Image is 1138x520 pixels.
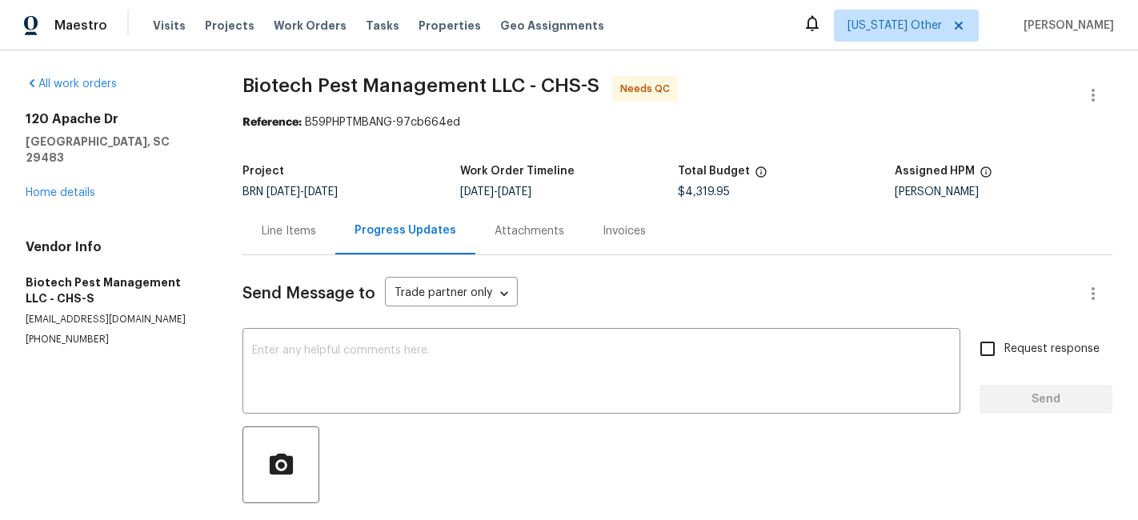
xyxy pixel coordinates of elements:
p: [PHONE_NUMBER] [26,333,204,346]
span: - [460,186,531,198]
a: All work orders [26,78,117,90]
h5: [GEOGRAPHIC_DATA], SC 29483 [26,134,204,166]
span: $4,319.95 [678,186,730,198]
p: [EMAIL_ADDRESS][DOMAIN_NAME] [26,313,204,326]
div: Line Items [262,223,316,239]
span: [US_STATE] Other [847,18,942,34]
div: Attachments [495,223,564,239]
div: Invoices [603,223,646,239]
span: [PERSON_NAME] [1017,18,1114,34]
div: Progress Updates [355,222,456,238]
h2: 120 Apache Dr [26,111,204,127]
span: Biotech Pest Management LLC - CHS-S [242,76,599,95]
span: [DATE] [304,186,338,198]
div: B59PHPTMBANG-97cb664ed [242,114,1112,130]
span: Properties [419,18,481,34]
span: [DATE] [498,186,531,198]
span: Request response [1004,341,1100,358]
span: Send Message to [242,286,375,302]
h5: Biotech Pest Management LLC - CHS-S [26,274,204,306]
span: Visits [153,18,186,34]
b: Reference: [242,117,302,128]
div: Trade partner only [385,281,518,307]
h5: Total Budget [678,166,750,177]
span: Tasks [366,20,399,31]
span: Maestro [54,18,107,34]
span: The total cost of line items that have been proposed by Opendoor. This sum includes line items th... [755,166,767,186]
a: Home details [26,187,95,198]
div: [PERSON_NAME] [895,186,1112,198]
span: [DATE] [266,186,300,198]
h5: Project [242,166,284,177]
span: BRN [242,186,338,198]
h5: Assigned HPM [895,166,975,177]
span: [DATE] [460,186,494,198]
span: The hpm assigned to this work order. [980,166,992,186]
span: Projects [205,18,254,34]
span: - [266,186,338,198]
span: Geo Assignments [500,18,604,34]
span: Work Orders [274,18,347,34]
h4: Vendor Info [26,239,204,255]
span: Needs QC [620,81,676,97]
h5: Work Order Timeline [460,166,575,177]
